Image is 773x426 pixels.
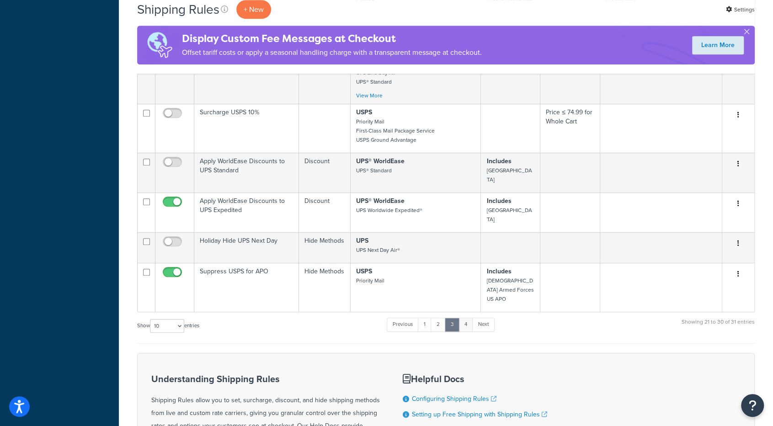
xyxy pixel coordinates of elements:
strong: Includes [486,156,511,166]
small: Priority Mail First-Class Mail Package Service USPS Ground Advantage [356,117,435,144]
small: [GEOGRAPHIC_DATA] [486,206,532,224]
small: Priority Mail [356,277,384,285]
td: Holiday Hide UPS Next Day [194,232,299,263]
a: Setting up Free Shipping with Shipping Rules [412,410,547,419]
a: 3 [445,318,459,331]
h3: Understanding Shipping Rules [151,374,380,384]
small: [DEMOGRAPHIC_DATA] Armed Forces US APO [486,277,533,303]
a: Configuring Shipping Rules [412,394,496,404]
select: Showentries [150,319,184,333]
a: 4 [458,318,473,331]
strong: USPS [356,266,372,276]
button: Open Resource Center [741,394,764,417]
a: Previous [387,318,419,331]
a: 1 [418,318,432,331]
td: Hide Methods [299,232,351,263]
strong: UPS® WorldEase [356,196,405,206]
h4: Display Custom Fee Messages at Checkout [182,31,482,46]
a: Learn More [692,36,744,54]
td: Price ≤ 74.99 for Whole Cart [540,104,600,153]
strong: Includes [486,266,511,276]
small: UPS Worldwide Expedited® [356,206,422,214]
td: Apply WorldEase Discounts to UPS Expedited [194,192,299,232]
small: UPS® Standard [356,166,392,175]
td: Hide Methods [299,263,351,312]
a: Next [472,318,495,331]
td: Discount [299,192,351,232]
td: Apply WorldEase Discounts to UPS Standard [194,153,299,192]
label: Show entries [137,319,199,333]
strong: USPS [356,107,372,117]
a: Settings [726,3,755,16]
div: Showing 21 to 30 of 31 entries [682,317,755,336]
small: [GEOGRAPHIC_DATA] [486,166,532,184]
strong: Includes [486,196,511,206]
td: Discount [299,153,351,192]
h3: Helpful Docs [403,374,553,384]
p: Offset tariff costs or apply a seasonal handling charge with a transparent message at checkout. [182,46,482,59]
a: View More [356,91,383,100]
a: 2 [431,318,446,331]
strong: UPS [356,236,368,245]
strong: UPS® WorldEase [356,156,405,166]
img: duties-banner-06bc72dcb5fe05cb3f9472aba00be2ae8eb53ab6f0d8bb03d382ba314ac3c341.png [137,26,182,64]
small: UPS Next Day Air® [356,246,400,254]
td: Surcharge USPS 10% [194,104,299,153]
td: Suppress USPS for APO [194,263,299,312]
h1: Shipping Rules [137,0,219,18]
